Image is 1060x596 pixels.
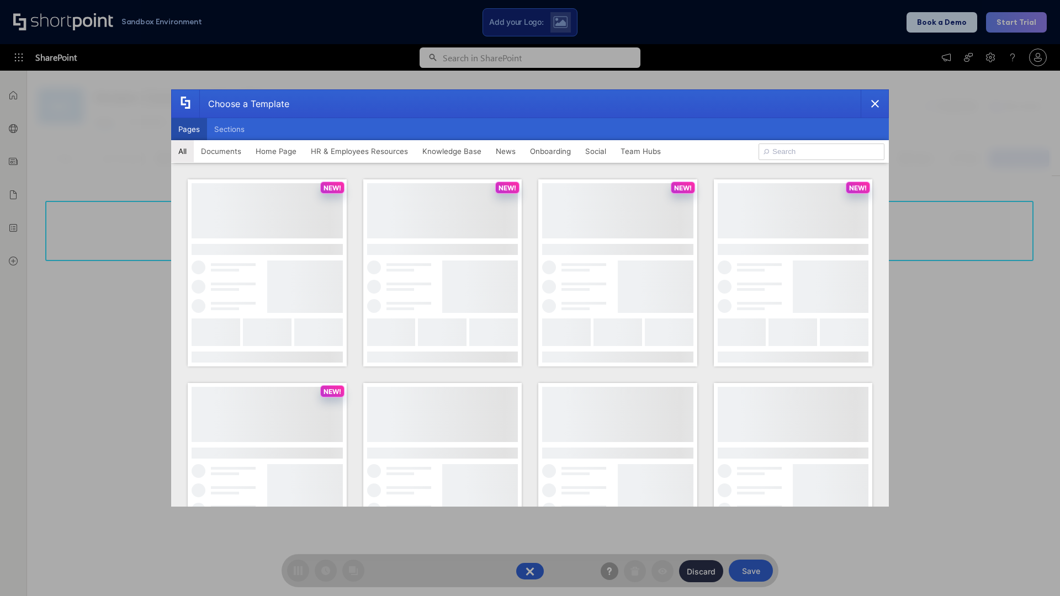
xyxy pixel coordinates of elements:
[489,140,523,162] button: News
[613,140,668,162] button: Team Hubs
[207,118,252,140] button: Sections
[171,140,194,162] button: All
[1005,543,1060,596] iframe: Chat Widget
[324,184,341,192] p: NEW!
[199,90,289,118] div: Choose a Template
[248,140,304,162] button: Home Page
[304,140,415,162] button: HR & Employees Resources
[324,387,341,396] p: NEW!
[523,140,578,162] button: Onboarding
[578,140,613,162] button: Social
[194,140,248,162] button: Documents
[499,184,516,192] p: NEW!
[171,118,207,140] button: Pages
[415,140,489,162] button: Knowledge Base
[759,143,884,160] input: Search
[171,89,889,507] div: template selector
[674,184,692,192] p: NEW!
[849,184,867,192] p: NEW!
